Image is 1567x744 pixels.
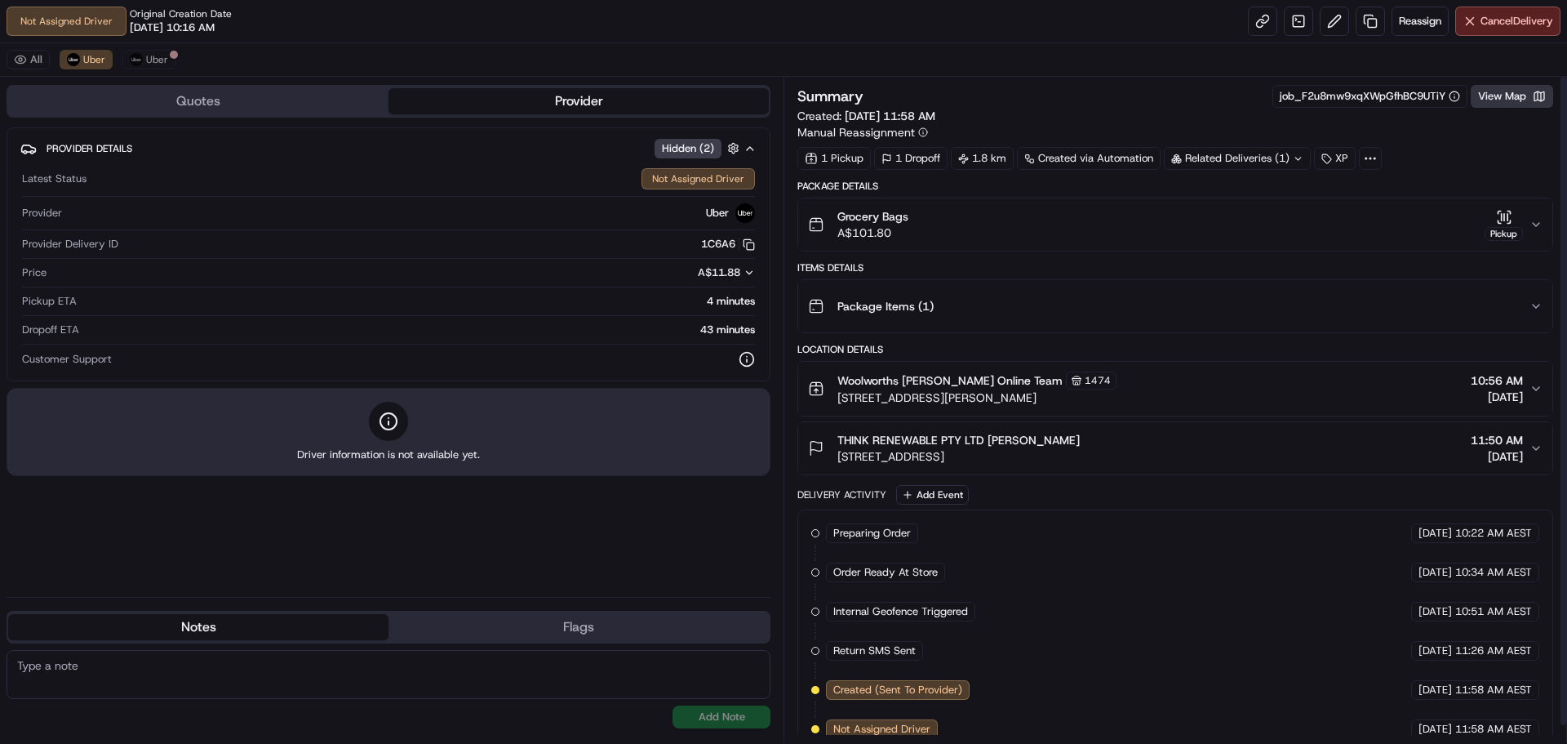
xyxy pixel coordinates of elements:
[951,147,1014,170] div: 1.8 km
[1280,89,1460,104] button: job_F2u8mw9xqXWpGfhBC9UTiY
[1418,565,1452,580] span: [DATE]
[797,108,935,124] span: Created:
[874,147,948,170] div: 1 Dropoff
[797,147,871,170] div: 1 Pickup
[86,323,755,337] div: 43 minutes
[22,294,77,309] span: Pickup ETA
[1418,526,1452,541] span: [DATE]
[662,141,714,156] span: Hidden ( 2 )
[22,352,112,367] span: Customer Support
[1471,448,1523,465] span: [DATE]
[1485,209,1523,241] button: Pickup
[1455,644,1532,658] span: 11:26 AM AEST
[16,156,46,185] img: 1736555255976-a54dd68f-1ca7-489b-9aae-adbdc363a1c4
[277,161,297,180] button: Start new chat
[22,265,47,280] span: Price
[1455,722,1532,737] span: 11:58 AM AEST
[22,172,87,186] span: Latest Status
[611,265,755,280] button: A$11.88
[47,142,132,155] span: Provider Details
[8,614,388,640] button: Notes
[1471,85,1553,108] button: View Map
[797,343,1553,356] div: Location Details
[20,135,757,162] button: Provider DetailsHidden (2)
[837,432,1080,448] span: THINK RENEWABLE PTY LTD [PERSON_NAME]
[146,53,168,66] span: Uber
[33,237,125,253] span: Knowledge Base
[297,448,480,462] span: Driver information is not available yet.
[1418,722,1452,737] span: [DATE]
[83,294,755,309] div: 4 minutes
[1314,147,1356,170] div: XP
[833,565,938,580] span: Order Ready At Store
[1455,683,1532,697] span: 11:58 AM AEST
[655,138,744,158] button: Hidden (2)
[706,206,729,221] span: Uber
[7,50,50,69] button: All
[130,53,143,66] img: uber-new-logo.jpeg
[1455,526,1532,541] span: 10:22 AM AEST
[837,390,1116,406] span: [STREET_ADDRESS][PERSON_NAME]
[837,448,1080,465] span: [STREET_ADDRESS]
[1164,147,1311,170] div: Related Deliveries (1)
[10,230,131,260] a: 📗Knowledge Base
[1455,604,1532,619] span: 10:51 AM AEST
[797,488,886,501] div: Delivery Activity
[798,362,1552,416] button: Woolworths [PERSON_NAME] Online Team1474[STREET_ADDRESS][PERSON_NAME]10:56 AM[DATE]
[1418,644,1452,658] span: [DATE]
[837,225,908,241] span: A$101.80
[1017,147,1161,170] a: Created via Automation
[837,372,1063,389] span: Woolworths [PERSON_NAME] Online Team
[138,238,151,252] div: 💻
[22,323,79,337] span: Dropoff ETA
[130,20,215,35] span: [DATE] 10:16 AM
[797,261,1553,274] div: Items Details
[1455,565,1532,580] span: 10:34 AM AEST
[833,683,962,697] span: Created (Sent To Provider)
[42,105,294,123] input: Got a question? Start typing here...
[1471,372,1523,389] span: 10:56 AM
[67,53,80,66] img: uber-new-logo.jpeg
[1399,14,1441,29] span: Reassign
[797,180,1553,193] div: Package Details
[833,722,930,737] span: Not Assigned Driver
[797,124,915,140] span: Manual Reassignment
[798,280,1552,332] button: Package Items (1)
[1418,683,1452,697] span: [DATE]
[845,109,935,123] span: [DATE] 11:58 AM
[797,89,863,104] h3: Summary
[833,644,916,658] span: Return SMS Sent
[701,237,755,252] button: 1C6A6
[60,50,113,69] button: Uber
[388,614,769,640] button: Flags
[16,238,29,252] div: 📗
[798,422,1552,474] button: THINK RENEWABLE PTY LTD [PERSON_NAME][STREET_ADDRESS]11:50 AM[DATE]
[1471,389,1523,405] span: [DATE]
[55,172,206,185] div: We're available if you need us!
[1485,227,1523,241] div: Pickup
[797,124,928,140] button: Manual Reassignment
[8,88,388,114] button: Quotes
[131,230,269,260] a: 💻API Documentation
[55,156,268,172] div: Start new chat
[837,298,934,314] span: Package Items ( 1 )
[833,526,911,541] span: Preparing Order
[83,53,105,66] span: Uber
[16,65,297,91] p: Welcome 👋
[388,88,769,114] button: Provider
[115,276,198,289] a: Powered byPylon
[130,7,232,20] span: Original Creation Date
[1480,14,1553,29] span: Cancel Delivery
[698,265,740,279] span: A$11.88
[833,604,968,619] span: Internal Geofence Triggered
[16,16,49,49] img: Nash
[162,277,198,289] span: Pylon
[837,208,908,225] span: Grocery Bags
[1455,7,1560,36] button: CancelDelivery
[1471,432,1523,448] span: 11:50 AM
[22,237,118,252] span: Provider Delivery ID
[122,50,175,69] button: Uber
